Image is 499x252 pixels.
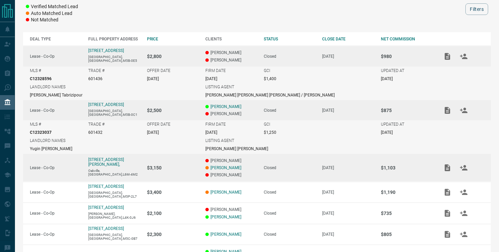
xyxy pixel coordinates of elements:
[147,190,199,195] p: $3,400
[381,122,404,127] p: UPDATED AT
[322,37,374,41] div: CLOSE DATE
[322,232,374,237] p: [DATE]
[205,130,217,135] p: [DATE]
[147,122,170,127] p: OFFER DATE
[147,211,199,216] p: $2,100
[322,211,374,216] p: [DATE]
[30,190,81,195] p: Lease - Co-Op
[147,232,199,237] p: $2,300
[30,232,81,237] p: Lease - Co-Op
[205,173,257,177] p: [PERSON_NAME]
[26,10,78,17] li: Auto Matched Lead
[30,54,81,59] p: Lease - Co-Op
[88,55,140,62] p: [GEOGRAPHIC_DATA],[GEOGRAPHIC_DATA],M5B-0E5
[88,76,103,81] p: 601436
[205,122,226,127] p: FIRM DATE
[88,37,140,41] div: FULL PROPERTY ADDRESS
[264,122,270,127] p: GCI
[381,68,404,73] p: UPDATED AT
[264,37,315,41] div: STATUS
[30,108,81,113] p: Lease - Co-Op
[30,68,41,73] p: MLS #
[147,37,199,41] div: PRICE
[381,165,432,170] p: $1,103
[88,48,124,53] a: [STREET_ADDRESS]
[439,108,456,112] span: Add / View Documents
[147,130,159,135] p: [DATE]
[381,108,432,113] p: $875
[465,3,488,15] button: Filters
[88,68,105,73] p: TRADE #
[88,157,124,167] a: [STREET_ADDRESS][PERSON_NAME],
[147,108,199,113] p: $2,500
[147,76,159,81] p: [DATE]
[147,54,199,59] p: $2,800
[264,108,315,113] div: Closed
[381,232,432,237] p: $805
[456,165,472,170] span: Match Clients
[439,190,456,194] span: Add / View Documents
[88,109,140,116] p: [GEOGRAPHIC_DATA],[GEOGRAPHIC_DATA],M5B-0C1
[205,85,234,89] p: LISTING AGENT
[210,232,241,237] a: [PERSON_NAME]
[456,232,472,236] span: Match Clients
[147,165,199,170] p: $3,150
[205,58,257,62] p: [PERSON_NAME]
[210,190,241,195] a: [PERSON_NAME]
[381,54,432,59] p: $980
[205,138,234,143] p: LISTING AGENT
[30,93,82,97] p: [PERSON_NAME] Tabrizipour
[26,3,78,10] li: Verified Matched Lead
[322,190,374,195] p: [DATE]
[381,211,432,216] p: $735
[205,93,335,97] p: [PERSON_NAME] [PERSON_NAME] [PERSON_NAME] / [PERSON_NAME]
[456,211,472,215] span: Match Clients
[30,122,41,127] p: MLS #
[88,102,124,107] p: [STREET_ADDRESS]
[88,212,140,219] p: [PERSON_NAME],[GEOGRAPHIC_DATA],L4K-0J6
[322,54,374,59] p: [DATE]
[381,190,432,195] p: $1,190
[88,205,124,210] a: [STREET_ADDRESS]
[439,54,456,58] span: Add / View Documents
[210,104,241,109] a: [PERSON_NAME]
[88,130,103,135] p: 601432
[264,211,315,216] div: Closed
[456,108,472,112] span: Match Clients
[205,207,257,212] p: [PERSON_NAME]
[456,54,472,58] span: Match Clients
[210,165,241,170] a: [PERSON_NAME]
[264,232,315,237] div: Closed
[30,165,81,170] p: Lease - Co-Op
[381,130,393,135] p: [DATE]
[30,76,52,81] p: C12328596
[381,76,393,81] p: [DATE]
[147,68,170,73] p: OFFER DATE
[30,211,81,216] p: Lease - Co-Op
[88,191,140,198] p: [GEOGRAPHIC_DATA],[GEOGRAPHIC_DATA],M5P-2L7
[88,169,140,176] p: Oakville,[GEOGRAPHIC_DATA],L6M-4M2
[205,37,257,41] div: CLIENTS
[30,146,72,151] p: Yugin [PERSON_NAME]
[205,76,217,81] p: [DATE]
[439,232,456,236] span: Add / View Documents
[210,215,241,219] a: [PERSON_NAME]
[88,226,124,231] a: [STREET_ADDRESS]
[30,130,52,135] p: C12323037
[88,122,105,127] p: TRADE #
[381,37,432,41] div: NET COMMISSION
[88,184,124,189] a: [STREET_ADDRESS]
[322,165,374,170] p: [DATE]
[264,68,270,73] p: GCI
[264,190,315,195] div: Closed
[205,111,257,116] p: [PERSON_NAME]
[264,76,276,81] p: $1,400
[456,190,472,194] span: Match Clients
[264,165,315,170] div: Closed
[264,130,276,135] p: $1,250
[322,108,374,113] p: [DATE]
